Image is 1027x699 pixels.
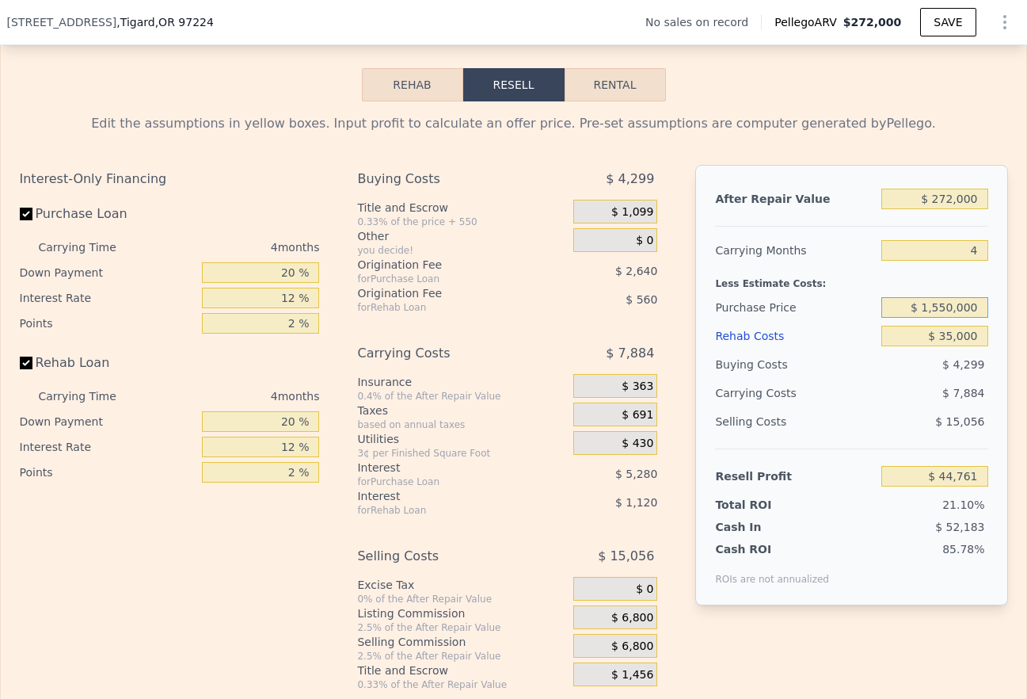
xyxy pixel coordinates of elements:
[357,431,567,447] div: Utilities
[715,557,829,586] div: ROIs are not annualized
[20,357,32,369] input: Rehab Loan
[357,285,534,301] div: Origination Fee
[7,14,117,30] span: [STREET_ADDRESS]
[148,235,320,260] div: 4 months
[715,350,875,379] div: Buying Costs
[774,14,843,30] span: Pellego ARV
[357,257,534,273] div: Origination Fee
[611,205,653,220] span: $ 1,099
[20,460,196,485] div: Points
[20,260,196,285] div: Down Payment
[715,293,875,322] div: Purchase Price
[357,605,567,621] div: Listing Commission
[20,311,196,336] div: Points
[611,611,653,625] span: $ 6,800
[357,476,534,488] div: for Purchase Loan
[20,208,32,220] input: Purchase Loan
[598,542,654,571] span: $ 15,056
[155,16,214,29] span: , OR 97224
[626,293,657,306] span: $ 560
[935,415,984,428] span: $ 15,056
[715,265,987,293] div: Less Estimate Costs:
[715,322,875,350] div: Rehab Costs
[357,339,534,368] div: Carrying Costs
[357,244,567,257] div: you decide!
[20,200,196,228] label: Purchase Loan
[357,200,567,216] div: Title and Escrow
[20,409,196,434] div: Down Payment
[357,634,567,650] div: Selling Commission
[645,14,761,30] div: No sales on record
[362,68,463,101] button: Rehab
[357,678,567,691] div: 0.33% of the After Repair Value
[935,521,984,533] span: $ 52,183
[715,407,875,436] div: Selling Costs
[622,408,653,422] span: $ 691
[357,650,567,663] div: 2.5% of the After Repair Value
[357,460,534,476] div: Interest
[615,468,657,480] span: $ 5,280
[463,68,565,101] button: Resell
[39,235,142,260] div: Carrying Time
[357,390,567,403] div: 0.4% of the After Repair Value
[715,462,875,491] div: Resell Profit
[942,358,984,371] span: $ 4,299
[715,379,814,407] div: Carrying Costs
[20,114,1008,133] div: Edit the assumptions in yellow boxes. Input profit to calculate an offer price. Pre-set assumptio...
[636,582,653,597] span: $ 0
[606,165,654,193] span: $ 4,299
[357,216,567,228] div: 0.33% of the price + 550
[942,387,984,399] span: $ 7,884
[148,384,320,409] div: 4 months
[357,273,534,285] div: for Purchase Loan
[357,403,567,418] div: Taxes
[357,301,534,314] div: for Rehab Loan
[357,663,567,678] div: Title and Escrow
[942,498,984,511] span: 21.10%
[611,668,653,682] span: $ 1,456
[715,236,875,265] div: Carrying Months
[20,434,196,460] div: Interest Rate
[357,228,567,244] div: Other
[606,339,654,368] span: $ 7,884
[920,8,976,36] button: SAVE
[715,541,829,557] div: Cash ROI
[843,16,902,29] span: $272,000
[989,6,1021,38] button: Show Options
[622,380,653,394] span: $ 363
[565,68,666,101] button: Rental
[636,234,653,248] span: $ 0
[942,543,984,556] span: 85.78%
[715,519,814,535] div: Cash In
[615,496,657,509] span: $ 1,120
[20,349,196,377] label: Rehab Loan
[715,497,814,513] div: Total ROI
[611,640,653,654] span: $ 6,800
[357,418,567,431] div: based on annual taxes
[357,374,567,390] div: Insurance
[20,285,196,311] div: Interest Rate
[39,384,142,409] div: Carrying Time
[357,488,534,504] div: Interest
[615,265,657,277] span: $ 2,640
[20,165,320,193] div: Interest-Only Financing
[357,542,534,571] div: Selling Costs
[116,14,214,30] span: , Tigard
[357,504,534,517] div: for Rehab Loan
[622,437,653,451] span: $ 430
[357,165,534,193] div: Buying Costs
[357,621,567,634] div: 2.5% of the After Repair Value
[357,577,567,593] div: Excise Tax
[357,447,567,460] div: 3¢ per Finished Square Foot
[715,185,875,213] div: After Repair Value
[357,593,567,605] div: 0% of the After Repair Value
